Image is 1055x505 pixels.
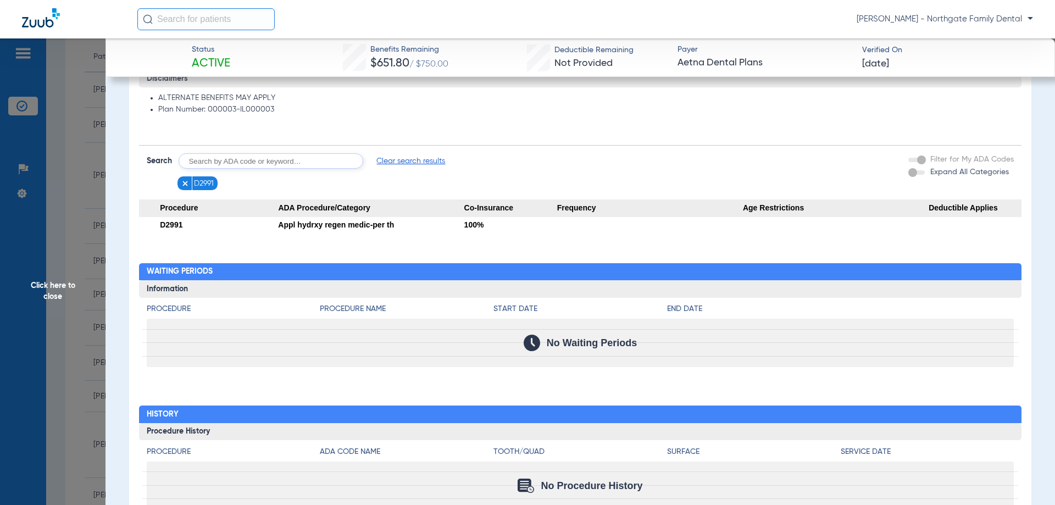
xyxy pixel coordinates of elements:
[857,14,1033,25] span: [PERSON_NAME] - Northgate Family Dental
[143,14,153,24] img: Search Icon
[22,8,60,27] img: Zuub Logo
[194,178,214,189] span: D2991
[678,56,853,70] span: Aetna Dental Plans
[278,199,464,217] span: ADA Procedure/Category
[181,180,189,187] img: x.svg
[192,56,230,71] span: Active
[928,154,1014,165] label: Filter for My ADA Codes
[139,280,1022,298] h3: Information
[518,479,534,493] img: Calendar
[841,446,1014,462] app-breakdown-title: Service Date
[139,423,1022,441] h3: Procedure History
[278,217,464,232] div: Appl hydrxy regen medic-per th
[147,303,320,315] h4: Procedure
[667,446,841,458] h4: Surface
[320,446,493,462] app-breakdown-title: ADA Code Name
[137,8,275,30] input: Search for patients
[158,105,1014,115] li: Plan Number: 000003-IL000003
[547,337,637,348] span: No Waiting Periods
[139,199,279,217] span: Procedure
[493,446,667,458] h4: Tooth/Quad
[493,303,667,315] h4: Start Date
[667,303,1014,319] app-breakdown-title: End Date
[376,156,445,167] span: Clear search results
[743,199,929,217] span: Age Restrictions
[862,45,1037,56] span: Verified On
[493,446,667,462] app-breakdown-title: Tooth/Quad
[841,446,1014,458] h4: Service Date
[139,263,1022,281] h2: Waiting Periods
[554,45,634,56] span: Deductible Remaining
[320,303,493,319] app-breakdown-title: Procedure Name
[192,44,230,56] span: Status
[158,93,1014,103] li: ALTERNATE BENEFITS MAY APPLY
[930,168,1009,176] span: Expand All Categories
[524,335,540,351] img: Calendar
[464,217,557,232] div: 100%
[667,303,1014,315] h4: End Date
[409,60,448,69] span: / $750.00
[320,446,493,458] h4: ADA Code Name
[929,199,1021,217] span: Deductible Applies
[160,220,182,229] span: D2991
[370,58,409,69] span: $651.80
[557,199,743,217] span: Frequency
[464,199,557,217] span: Co-Insurance
[667,446,841,462] app-breakdown-title: Surface
[147,303,320,319] app-breakdown-title: Procedure
[139,70,1022,88] h3: Disclaimers
[147,446,320,458] h4: Procedure
[139,406,1022,423] h2: History
[370,44,448,56] span: Benefits Remaining
[179,153,363,169] input: Search by ADA code or keyword…
[862,57,889,71] span: [DATE]
[554,58,613,68] span: Not Provided
[147,446,320,462] app-breakdown-title: Procedure
[147,156,172,167] span: Search
[678,44,853,56] span: Payer
[320,303,493,315] h4: Procedure Name
[541,480,642,491] span: No Procedure History
[493,303,667,319] app-breakdown-title: Start Date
